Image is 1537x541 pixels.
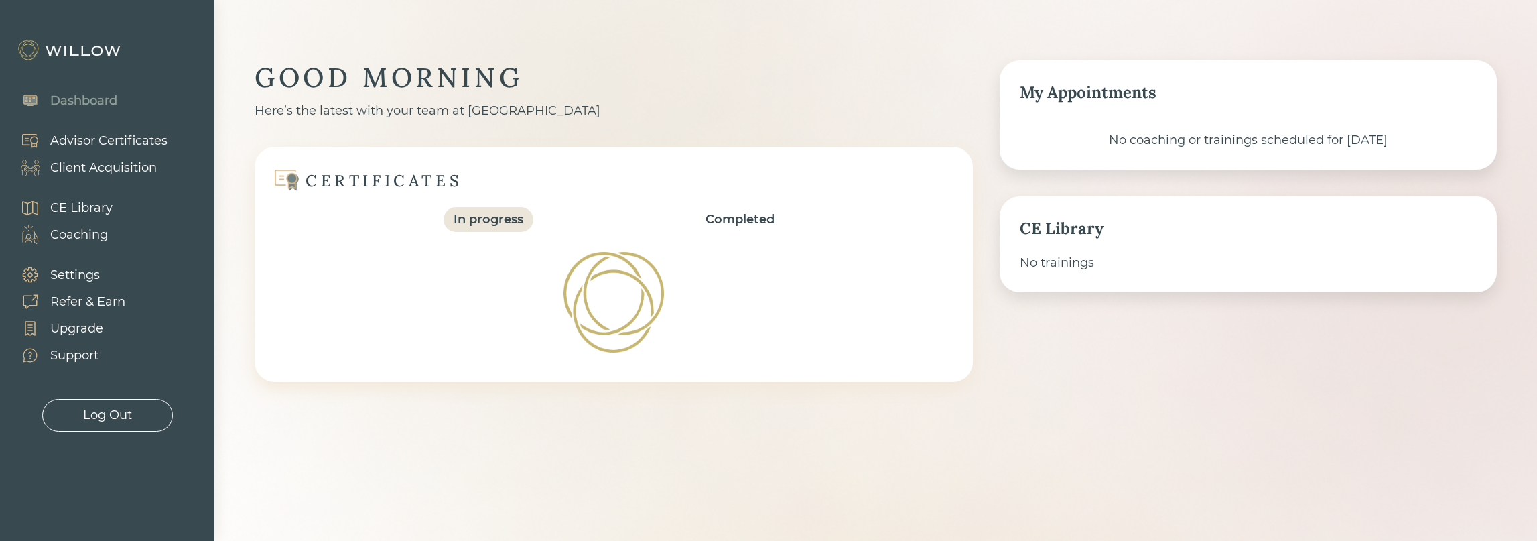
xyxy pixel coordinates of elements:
[1020,80,1477,105] div: My Appointments
[7,127,168,154] a: Advisor Certificates
[255,60,973,95] div: GOOD MORNING
[50,199,113,217] div: CE Library
[50,159,157,177] div: Client Acquisition
[7,221,113,248] a: Coaching
[1020,254,1477,272] div: No trainings
[454,211,523,229] div: In progress
[7,194,113,221] a: CE Library
[50,226,108,244] div: Coaching
[50,320,103,338] div: Upgrade
[50,92,117,110] div: Dashboard
[1020,131,1477,149] div: No coaching or trainings scheduled for [DATE]
[7,315,125,342] a: Upgrade
[1020,217,1477,241] div: CE Library
[50,266,100,284] div: Settings
[83,406,132,424] div: Log Out
[306,170,462,191] div: CERTIFICATES
[17,40,124,61] img: Willow
[7,87,117,114] a: Dashboard
[706,211,775,229] div: Completed
[561,250,666,355] img: Loading!
[7,154,168,181] a: Client Acquisition
[50,132,168,150] div: Advisor Certificates
[7,288,125,315] a: Refer & Earn
[50,293,125,311] div: Refer & Earn
[7,261,125,288] a: Settings
[255,102,973,120] div: Here’s the latest with your team at [GEOGRAPHIC_DATA]
[50,347,98,365] div: Support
